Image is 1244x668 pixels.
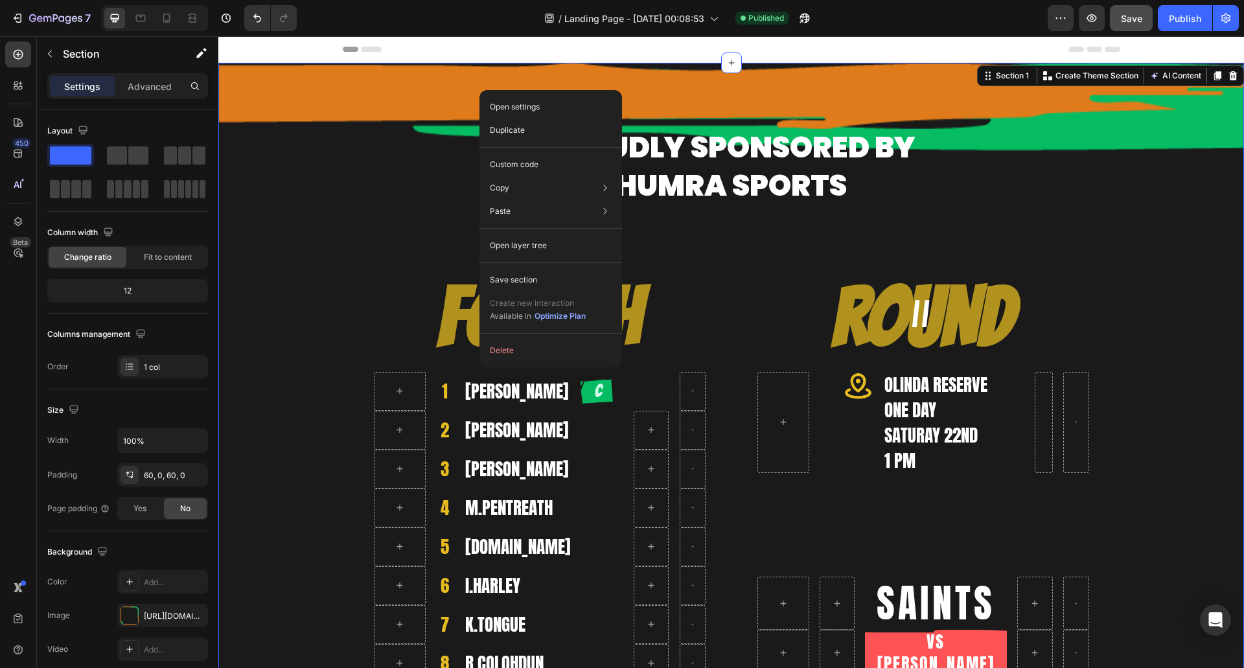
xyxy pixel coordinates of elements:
[490,274,537,286] p: Save section
[47,643,68,655] div: Video
[564,12,704,25] span: Landing Page - [DATE] 00:08:53
[218,459,235,484] h2: 4
[144,362,205,373] div: 1 col
[218,36,1244,668] iframe: Design area
[490,124,525,136] p: Duplicate
[529,227,881,336] h2: Rich Text Editor. Editing area: main
[1121,13,1142,24] span: Save
[47,361,69,373] div: Order
[485,339,617,362] button: Delete
[1110,5,1153,31] button: Save
[490,240,547,251] p: Open layer tree
[490,297,586,310] p: Create new interaction
[246,459,405,484] h2: M.PENTREATH
[665,411,807,437] h2: 1 PM
[665,386,807,411] h2: SATURAY 22ND
[490,101,540,113] p: Open settings
[128,80,172,93] p: Advanced
[218,381,235,406] h2: 2
[47,610,70,621] div: Image
[218,498,235,523] h2: 5
[490,311,531,321] span: Available in
[559,12,562,25] span: /
[218,614,235,639] h2: 8
[180,503,190,514] span: No
[775,34,813,45] div: Section 1
[218,420,235,445] h2: 3
[47,544,110,561] div: Background
[10,237,31,248] div: Beta
[218,575,235,601] h2: 7
[837,34,920,45] p: Create Theme Section
[490,205,511,217] p: Paste
[47,576,67,588] div: Color
[490,182,509,194] p: Copy
[50,282,205,300] div: 12
[5,5,97,31] button: 7
[246,536,405,562] h2: I.HARLEY
[118,429,207,452] input: Auto
[244,5,297,31] div: Undo/Redo
[12,138,31,148] div: 450
[647,540,789,593] h2: SAINTS
[63,46,169,62] p: Section
[47,435,69,446] div: Width
[64,251,111,263] span: Change ratio
[218,536,235,562] h2: 6
[490,159,538,170] p: Custom code
[47,402,82,419] div: Size
[246,420,405,445] h2: [PERSON_NAME]
[85,10,91,26] p: 7
[144,251,192,263] span: Fit to content
[530,228,880,334] p: Round
[534,310,586,323] button: Optimize Plan
[47,326,148,343] div: Columns management
[246,614,405,639] h2: R.COLQHDUN
[665,361,807,386] h2: ONE DAY
[47,503,110,514] div: Page padding
[1169,12,1201,25] div: Publish
[308,248,334,312] p: XI
[928,32,985,47] button: AI Content
[748,12,784,24] span: Published
[64,80,100,93] p: Settings
[246,342,352,367] h2: [PERSON_NAME]
[144,470,205,481] div: 60, 0, 60, 0
[144,610,205,622] div: [URL][DOMAIN_NAME]
[535,310,586,322] div: Optimize Plan
[144,577,205,588] div: Add...
[246,575,405,601] h2: K.TONGUE
[362,343,395,367] img: gempages_581089572172071854-cd41fcfa-f372-4b2e-854d-7750c0964056.png
[246,381,405,406] h2: [PERSON_NAME]
[47,122,91,140] div: Layout
[1200,605,1231,636] div: Open Intercom Messenger
[47,469,77,481] div: Padding
[1158,5,1212,31] button: Publish
[665,336,807,361] h2: OLINDA RESERVE
[692,248,711,312] p: II
[144,644,205,656] div: Add...
[647,593,789,640] h2: VS [PERSON_NAME]
[47,224,116,242] div: Column width
[133,503,146,514] span: Yes
[246,498,405,523] h2: [DOMAIN_NAME]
